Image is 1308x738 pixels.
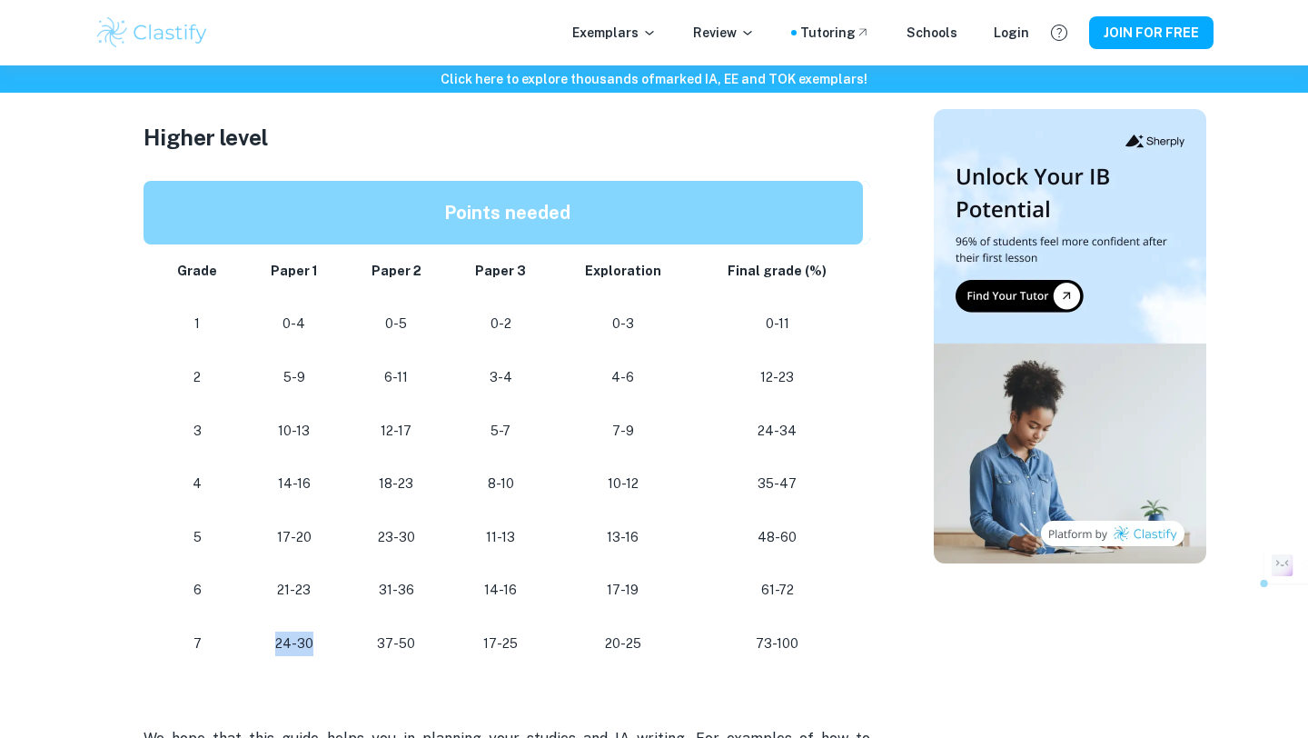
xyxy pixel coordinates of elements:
[359,419,433,444] p: 12-17
[177,264,217,278] strong: Grade
[165,472,230,496] p: 4
[259,312,331,336] p: 0-4
[359,578,433,603] p: 31-36
[4,69,1304,89] h6: Click here to explore thousands of marked IA, EE and TOK exemplars !
[359,365,433,390] p: 6-11
[165,578,230,603] p: 6
[463,312,540,336] p: 0-2
[568,419,678,444] p: 7-9
[568,632,678,656] p: 20-25
[94,15,210,51] img: Clastify logo
[568,472,678,496] p: 10-12
[568,578,678,603] p: 17-19
[568,312,678,336] p: 0-3
[359,312,433,336] p: 0-5
[463,472,540,496] p: 8-10
[259,419,331,444] p: 10-13
[1089,16,1214,49] button: JOIN FOR FREE
[144,121,870,154] h3: Higher level
[359,472,433,496] p: 18-23
[165,525,230,550] p: 5
[475,264,526,278] strong: Paper 3
[707,525,848,550] p: 48-60
[994,23,1029,43] a: Login
[568,365,678,390] p: 4-6
[165,632,230,656] p: 7
[1044,17,1075,48] button: Help and Feedback
[728,264,827,278] strong: Final grade (%)
[707,578,848,603] p: 61-72
[463,632,540,656] p: 17-25
[907,23,957,43] a: Schools
[372,264,421,278] strong: Paper 2
[359,632,433,656] p: 37-50
[568,525,678,550] p: 13-16
[259,472,331,496] p: 14-16
[707,632,848,656] p: 73-100
[165,312,230,336] p: 1
[259,632,331,656] p: 24-30
[444,202,570,224] strong: Points needed
[707,365,848,390] p: 12-23
[359,525,433,550] p: 23-30
[707,312,848,336] p: 0-11
[707,419,848,444] p: 24-34
[934,109,1206,563] img: Thumbnail
[463,419,540,444] p: 5-7
[259,578,331,603] p: 21-23
[463,578,540,603] p: 14-16
[585,264,661,278] strong: Exploration
[693,23,755,43] p: Review
[707,472,848,496] p: 35-47
[259,365,331,390] p: 5-9
[572,23,657,43] p: Exemplars
[463,525,540,550] p: 11-13
[463,365,540,390] p: 3-4
[165,365,230,390] p: 2
[271,264,318,278] strong: Paper 1
[259,525,331,550] p: 17-20
[800,23,870,43] a: Tutoring
[165,419,230,444] p: 3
